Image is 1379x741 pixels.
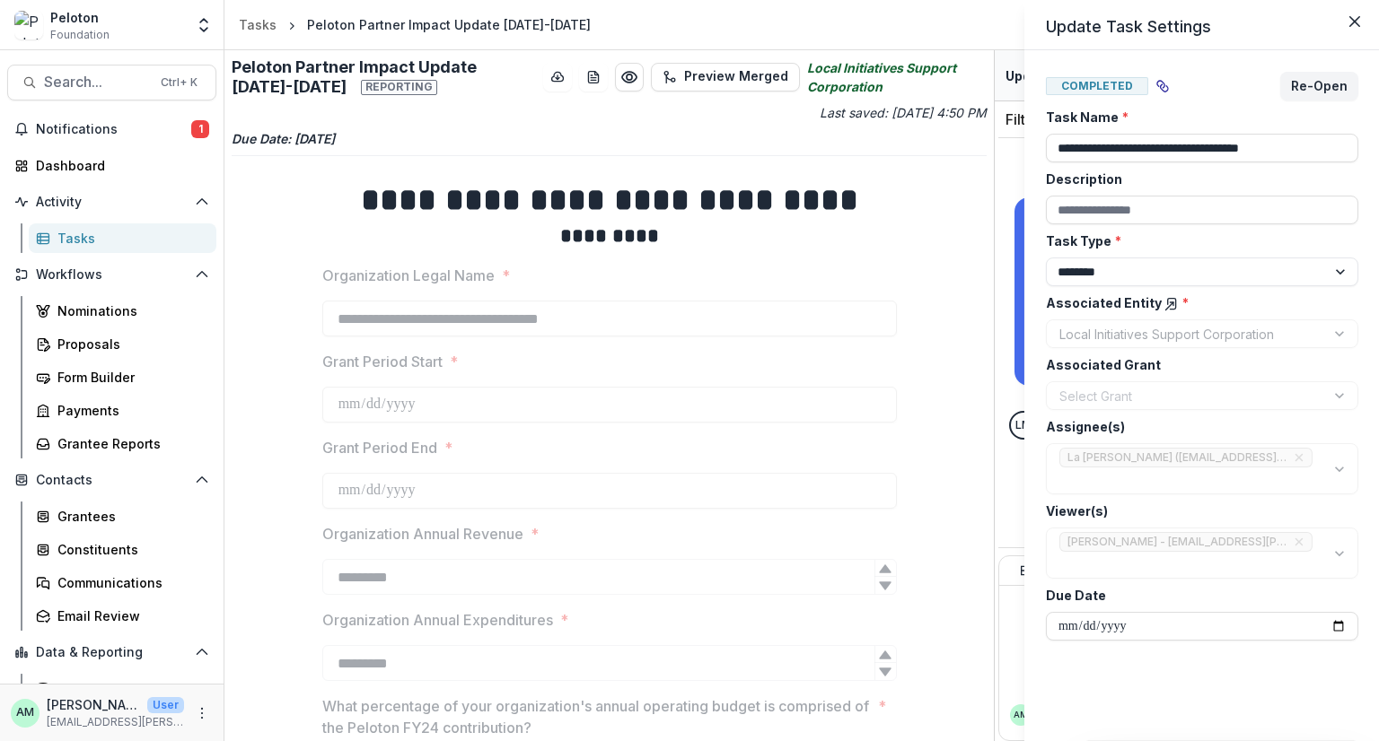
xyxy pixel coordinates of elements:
button: Close [1340,7,1369,36]
label: Associated Entity [1046,293,1348,312]
label: Task Type [1046,231,1348,250]
button: View dependent tasks [1148,72,1177,100]
label: Due Date [1046,586,1348,605]
label: Viewer(s) [1046,501,1348,520]
label: Task Name [1046,108,1348,126]
label: Description [1046,170,1348,188]
label: Associated Grant [1046,355,1348,374]
button: Re-Open [1280,72,1358,100]
span: Completed [1046,77,1148,95]
label: Assignee(s) [1046,417,1348,436]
